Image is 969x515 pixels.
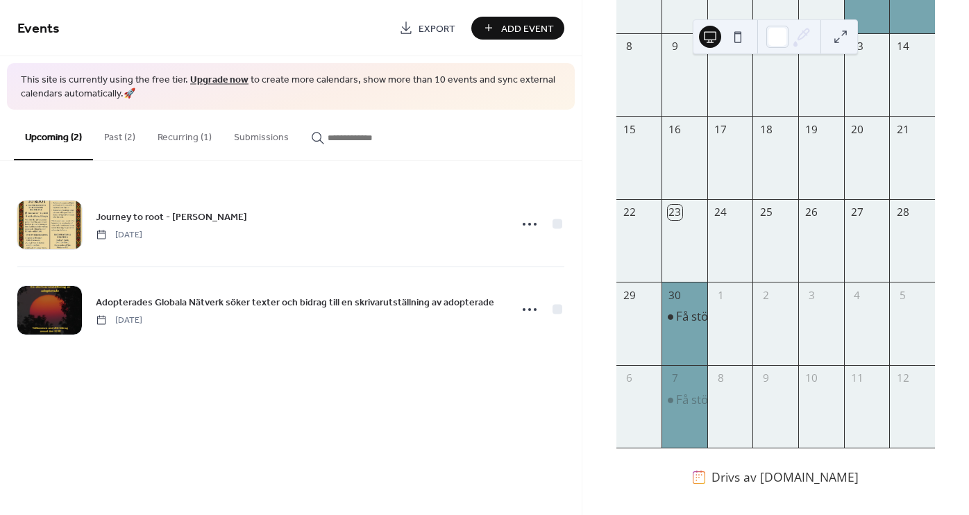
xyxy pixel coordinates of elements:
[895,122,911,137] div: 21
[895,288,911,303] div: 5
[471,17,564,40] button: Add Event
[190,71,248,90] a: Upgrade now
[850,39,865,54] div: 13
[804,371,820,386] div: 10
[759,205,774,220] div: 25
[668,205,683,220] div: 23
[760,468,859,485] a: [DOMAIN_NAME]
[804,288,820,303] div: 3
[501,22,554,36] span: Add Event
[96,294,494,310] a: Adopterades Globala Nätverk söker texter och bidrag till en skrivarutställning av adopterade
[622,39,637,54] div: 8
[804,122,820,137] div: 19
[622,205,637,220] div: 22
[713,371,728,386] div: 8
[850,122,865,137] div: 20
[895,371,911,386] div: 12
[662,308,707,325] div: Få stöd i din adoptionsresa - Korea
[668,39,683,54] div: 9
[14,110,93,160] button: Upcoming (2)
[223,110,300,159] button: Submissions
[419,22,455,36] span: Export
[668,288,683,303] div: 30
[389,17,466,40] a: Export
[850,371,865,386] div: 11
[96,295,494,310] span: Adopterades Globala Nätverk söker texter och bidrag till en skrivarutställning av adopterade
[895,39,911,54] div: 14
[96,209,247,225] a: Journey to root - [PERSON_NAME]
[713,205,728,220] div: 24
[17,15,60,42] span: Events
[96,210,247,224] span: Journey to root - [PERSON_NAME]
[759,122,774,137] div: 18
[93,110,146,159] button: Past (2)
[850,205,865,220] div: 27
[622,288,637,303] div: 29
[96,228,142,241] span: [DATE]
[895,205,911,220] div: 28
[622,371,637,386] div: 6
[668,371,683,386] div: 7
[668,122,683,137] div: 16
[676,308,943,325] div: Få stöd i din adoptionsresa - [GEOGRAPHIC_DATA]
[713,288,728,303] div: 1
[146,110,223,159] button: Recurring (1)
[759,288,774,303] div: 2
[662,391,707,408] div: Få stöd i din adoptionsresa - Korea
[804,205,820,220] div: 26
[21,74,561,101] span: This site is currently using the free tier. to create more calendars, show more than 10 events an...
[759,371,774,386] div: 9
[711,468,859,485] div: Drivs av
[676,391,943,408] div: Få stöd i din adoptionsresa - [GEOGRAPHIC_DATA]
[713,122,728,137] div: 17
[96,314,142,326] span: [DATE]
[850,288,865,303] div: 4
[622,122,637,137] div: 15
